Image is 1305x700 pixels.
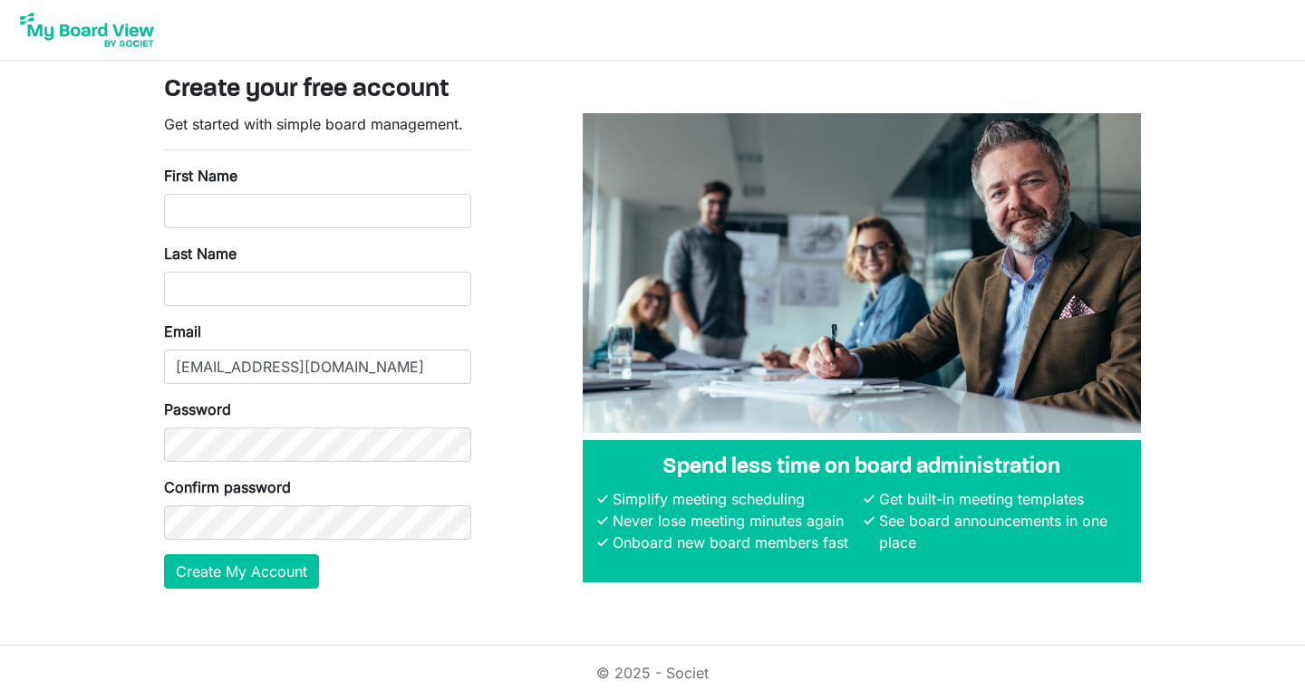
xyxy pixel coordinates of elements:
[164,115,463,133] span: Get started with simple board management.
[164,476,291,498] label: Confirm password
[608,532,860,553] li: Onboard new board members fast
[875,510,1126,553] li: See board announcements in one place
[875,488,1126,510] li: Get built-in meeting templates
[596,664,709,682] a: © 2025 - Societ
[164,243,237,264] label: Last Name
[164,321,201,342] label: Email
[583,113,1141,433] img: A photograph of board members sitting at a table
[164,554,319,589] button: Create My Account
[164,75,1141,106] h3: Create your free account
[164,165,237,187] label: First Name
[164,398,231,420] label: Password
[608,488,860,510] li: Simplify meeting scheduling
[608,510,860,532] li: Never lose meeting minutes again
[597,455,1126,481] h4: Spend less time on board administration
[14,7,159,53] img: My Board View Logo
